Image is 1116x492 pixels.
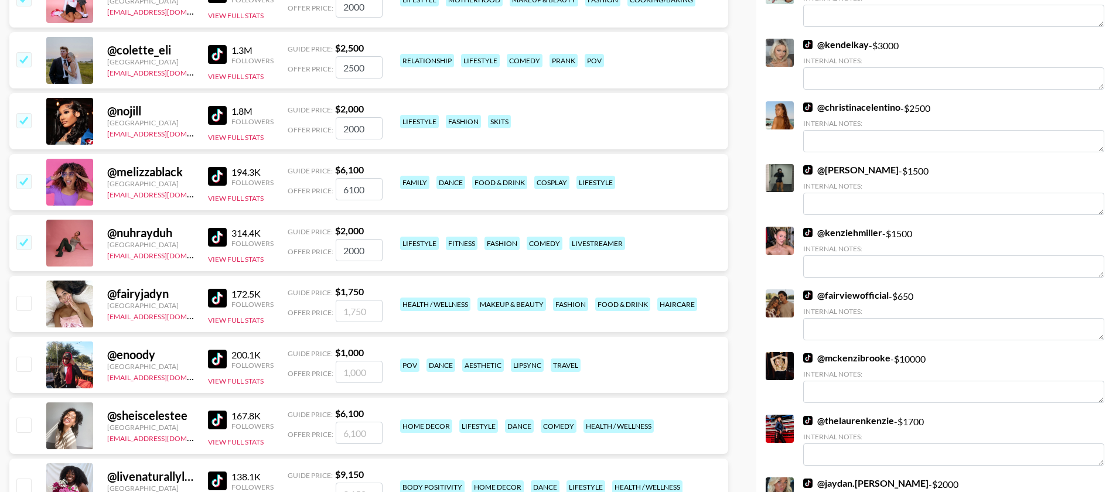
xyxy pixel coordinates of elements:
strong: $ 2,000 [335,103,364,114]
div: fashion [484,237,520,250]
div: - $ 2500 [803,101,1104,152]
a: [EMAIL_ADDRESS][DOMAIN_NAME] [107,66,225,77]
input: 1,750 [336,300,383,322]
input: 1,000 [336,361,383,383]
img: TikTok [803,165,813,175]
button: View Full Stats [208,133,264,142]
span: Offer Price: [288,308,333,317]
div: - $ 1500 [803,227,1104,278]
img: TikTok [803,228,813,237]
div: lifestyle [576,176,615,189]
span: Guide Price: [288,471,333,480]
strong: $ 1,000 [335,347,364,358]
strong: $ 2,000 [335,225,364,236]
img: TikTok [803,102,813,112]
span: Offer Price: [288,186,333,195]
div: livestreamer [569,237,625,250]
div: 314.4K [231,227,274,239]
a: @jaydan.[PERSON_NAME] [803,477,929,489]
a: @kenziehmiller [803,227,882,238]
div: Followers [231,56,274,65]
div: relationship [400,54,454,67]
a: [EMAIL_ADDRESS][DOMAIN_NAME] [107,371,225,382]
span: Guide Price: [288,166,333,175]
div: Followers [231,239,274,248]
div: comedy [541,419,576,433]
div: fitness [446,237,477,250]
span: Guide Price: [288,410,333,419]
div: Internal Notes: [803,119,1104,128]
button: View Full Stats [208,438,264,446]
img: TikTok [803,479,813,488]
div: - $ 10000 [803,352,1104,403]
div: Followers [231,178,274,187]
button: View Full Stats [208,316,264,324]
div: [GEOGRAPHIC_DATA] [107,240,194,249]
a: [EMAIL_ADDRESS][DOMAIN_NAME] [107,188,225,199]
img: TikTok [803,291,813,300]
div: @ melizzablack [107,165,194,179]
a: @fairviewofficial [803,289,889,301]
div: pov [585,54,604,67]
a: @kendelkay [803,39,869,50]
img: TikTok [803,416,813,425]
div: Followers [231,361,274,370]
div: - $ 1500 [803,164,1104,215]
div: haircare [657,298,697,311]
div: travel [551,358,581,372]
div: [GEOGRAPHIC_DATA] [107,57,194,66]
div: [GEOGRAPHIC_DATA] [107,118,194,127]
div: pov [400,358,419,372]
span: Offer Price: [288,125,333,134]
span: Guide Price: [288,227,333,236]
div: prank [550,54,578,67]
div: food & drink [472,176,527,189]
div: health / wellness [583,419,654,433]
span: Guide Price: [288,105,333,114]
input: 2,500 [336,56,383,78]
img: TikTok [208,45,227,64]
input: 6,100 [336,178,383,200]
div: 138.1K [231,471,274,483]
div: - $ 3000 [803,39,1104,90]
input: 2,000 [336,239,383,261]
span: Guide Price: [288,288,333,297]
a: [EMAIL_ADDRESS][DOMAIN_NAME] [107,5,225,16]
strong: $ 1,750 [335,286,364,297]
img: TikTok [208,471,227,490]
div: [GEOGRAPHIC_DATA] [107,423,194,432]
strong: $ 2,500 [335,42,364,53]
div: Followers [231,117,274,126]
button: View Full Stats [208,72,264,81]
div: [GEOGRAPHIC_DATA] [107,362,194,371]
img: TikTok [803,40,813,49]
div: dance [436,176,465,189]
a: [EMAIL_ADDRESS][DOMAIN_NAME] [107,127,225,138]
div: comedy [527,237,562,250]
span: Offer Price: [288,247,333,256]
div: Internal Notes: [803,370,1104,378]
div: Internal Notes: [803,244,1104,253]
div: dance [505,419,534,433]
button: View Full Stats [208,194,264,203]
strong: $ 6,100 [335,408,364,419]
div: Internal Notes: [803,56,1104,65]
div: dance [426,358,455,372]
div: [GEOGRAPHIC_DATA] [107,179,194,188]
div: lifestyle [400,115,439,128]
div: skits [488,115,511,128]
div: @ nuhrayduh [107,225,194,240]
div: Followers [231,483,274,491]
div: 167.8K [231,410,274,422]
div: fashion [553,298,588,311]
a: [EMAIL_ADDRESS][DOMAIN_NAME] [107,310,225,321]
div: 172.5K [231,288,274,300]
span: Offer Price: [288,430,333,439]
img: TikTok [208,411,227,429]
div: - $ 650 [803,289,1104,340]
a: @[PERSON_NAME] [803,164,899,176]
div: @ enoody [107,347,194,362]
div: [GEOGRAPHIC_DATA] [107,301,194,310]
div: lifestyle [461,54,500,67]
strong: $ 9,150 [335,469,364,480]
